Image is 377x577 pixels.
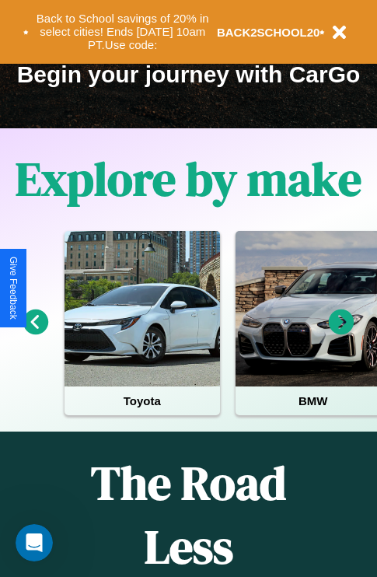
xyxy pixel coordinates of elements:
h4: Toyota [65,386,220,415]
h1: Explore by make [16,147,361,211]
iframe: Intercom live chat [16,524,53,561]
button: Back to School savings of 20% in select cities! Ends [DATE] 10am PT.Use code: [29,8,217,56]
b: BACK2SCHOOL20 [217,26,320,39]
div: Give Feedback [8,257,19,320]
